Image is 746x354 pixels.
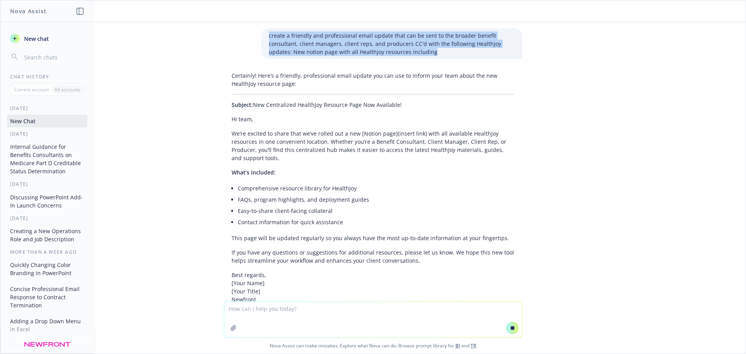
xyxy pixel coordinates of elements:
div: [DATE] [1,181,94,187]
a: BI [455,342,460,349]
p: Current account [14,86,49,93]
button: Discussing PowerPoint Add-In Launch Concerns [7,191,87,212]
li: Contact information for quick assistance [238,216,514,228]
p: Best regards, [Your Name] [Your Title] Newfront [232,271,514,303]
button: Concise Professional Email Response to Contract Termination [7,283,87,312]
button: Adding a Drop Down Menu in Excel [7,315,87,336]
span: What’s included: [232,169,275,176]
div: [DATE] [1,105,94,112]
p: We’re excited to share that we’ve rolled out a new [Notion page](insert link) with all available ... [232,129,514,162]
li: FAQs, program highlights, and deployment guides [238,194,514,205]
div: [DATE] [1,215,94,221]
span: New chat [23,35,49,43]
p: Certainly! Here’s a friendly, professional email update you can use to inform your team about the... [232,71,514,88]
div: [DATE] [1,131,94,137]
p: This page will be updated regularly so you always have the most up-to-date information at your fi... [232,234,514,242]
button: Quickly Changing Color Branding in PowerPoint [7,258,87,279]
div: Chat History [1,73,94,80]
li: Comprehensive resource library for HealthJoy [238,183,514,194]
p: Hi team, [232,115,514,123]
p: create a friendly and professional email update that can be sent to the broader benefit consultan... [269,31,514,56]
a: TR [471,342,476,349]
span: Nova Assist can make mistakes. Explore what Nova can do: Browse prompt library for and [3,338,743,354]
button: New Chat [7,115,87,127]
p: All accounts [54,86,80,93]
li: Easy-to-share client-facing collateral [238,205,514,216]
button: Creating a New Operations Role and Job Description [7,225,87,246]
button: New chat [7,31,87,45]
span: Subject: [232,101,253,108]
h1: Nova Assist [10,7,47,15]
button: Internal Guidance for Benefits Consultants on Medicare Part D Creditable Status Determination [7,140,87,178]
p: New Centralized HealthJoy Resource Page Now Available! [232,101,514,109]
div: More than a week ago [1,249,94,255]
p: If you have any questions or suggestions for additional resources, please let us know. We hope th... [232,248,514,265]
input: Search chats [23,52,84,63]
